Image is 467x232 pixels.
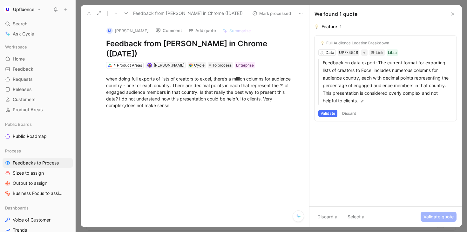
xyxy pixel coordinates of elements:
[220,26,254,35] button: Summarize
[13,96,36,103] span: Customers
[3,215,73,225] a: Voice of Customer
[4,6,10,13] img: Upfluence
[212,62,232,68] span: To process
[3,5,43,14] button: UpfluenceUpfluence
[106,39,297,59] h1: Feedback from [PERSON_NAME] in Chrome ([DATE])
[3,29,73,39] a: Ask Cycle
[345,212,369,222] button: Select all
[3,178,73,188] a: Output to assign
[3,95,73,104] a: Customers
[5,44,27,50] span: Workspace
[3,146,73,156] div: Process
[113,62,142,68] div: 4 Product Areas
[321,23,337,30] div: Feature
[315,212,342,222] button: Discard all
[421,212,457,222] button: Validate quote
[340,110,359,117] button: Discard
[3,158,73,168] a: Feedbacks to Process
[154,63,185,68] span: [PERSON_NAME]
[315,24,319,29] img: 💡
[3,19,73,29] div: Search
[3,119,73,141] div: Public BoardsPublic Roadmap
[13,133,47,139] span: Public Roadmap
[13,180,47,186] span: Output to assign
[3,74,73,84] a: Requests
[104,26,152,35] button: M[PERSON_NAME]
[186,26,219,35] button: Add quote
[13,170,44,176] span: Sizes to assign
[13,160,59,166] span: Feedbacks to Process
[249,9,294,18] button: Mark processed
[236,62,254,68] div: Enterprise
[315,10,357,18] div: We found 1 quote
[3,119,73,129] div: Public Boards
[13,86,32,93] span: Releases
[3,203,73,213] div: Dashboards
[13,7,34,12] h1: Upfluence
[3,64,73,74] a: Feedback
[3,189,73,198] a: Business Focus to assign
[5,205,29,211] span: Dashboards
[13,66,33,72] span: Feedback
[106,75,297,109] div: when doing full exports of lists of creators to excel, there’s a million columns for audience cou...
[5,148,21,154] span: Process
[3,42,73,52] div: Workspace
[13,76,33,82] span: Requests
[133,10,243,17] span: Feedback from [PERSON_NAME] in Chrome ([DATE])
[326,41,389,46] div: Full Audience Location Breakdown
[153,26,185,35] button: Comment
[321,41,324,45] img: 💡
[3,54,73,64] a: Home
[323,59,453,105] p: Feedback on data export: The current format for exporting lists of creators to Excel includes num...
[13,20,27,28] span: Search
[3,85,73,94] a: Releases
[208,62,233,68] div: To process
[318,110,337,117] button: Validate
[194,62,205,68] div: Cycle
[106,28,113,34] div: M
[340,23,342,30] div: 1
[318,39,391,47] button: 💡Full Audience Location Breakdown
[148,63,151,67] img: avatar
[5,121,32,127] span: Public Boards
[3,132,73,141] a: Public Roadmap
[3,168,73,178] a: Sizes to assign
[13,106,43,113] span: Product Areas
[360,99,364,103] img: pen.svg
[13,190,64,197] span: Business Focus to assign
[229,28,251,34] span: Summarize
[13,217,51,223] span: Voice of Customer
[3,146,73,198] div: ProcessFeedbacks to ProcessSizes to assignOutput to assignBusiness Focus to assign
[3,105,73,114] a: Product Areas
[13,56,25,62] span: Home
[13,30,34,38] span: Ask Cycle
